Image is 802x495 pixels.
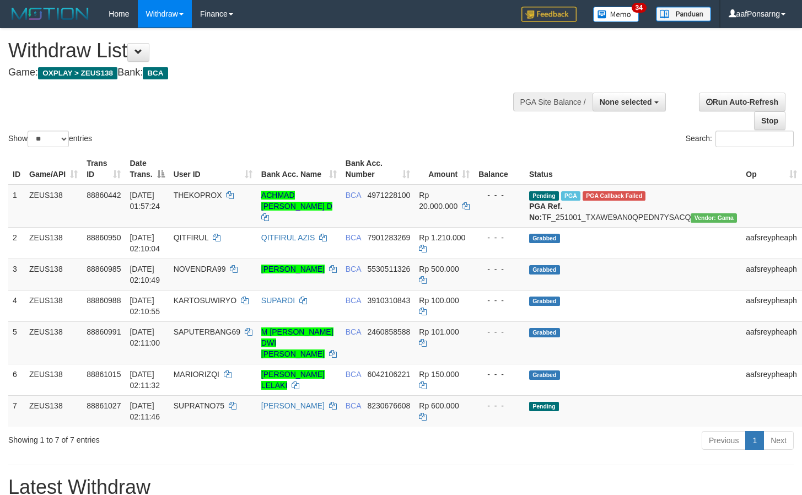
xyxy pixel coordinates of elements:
[38,67,117,79] span: OXPLAY > ZEUS138
[261,233,315,242] a: QITFIRUL AZIS
[529,191,559,201] span: Pending
[741,227,801,259] td: aafsreypheaph
[346,265,361,273] span: BCA
[741,364,801,395] td: aafsreypheaph
[529,402,559,411] span: Pending
[261,191,332,211] a: ACHMAD [PERSON_NAME] D
[261,296,295,305] a: SUPARDI
[8,67,524,78] h4: Game: Bank:
[529,328,560,337] span: Grabbed
[529,202,562,222] b: PGA Ref. No:
[478,263,520,275] div: - - -
[419,401,459,410] span: Rp 600.000
[600,98,652,106] span: None selected
[130,401,160,421] span: [DATE] 02:11:46
[367,370,410,379] span: Copy 6042106221 to clipboard
[754,111,785,130] a: Stop
[25,153,82,185] th: Game/API: activate to sort column ascending
[415,153,474,185] th: Amount: activate to sort column ascending
[593,7,639,22] img: Button%20Memo.svg
[8,259,25,290] td: 3
[367,265,410,273] span: Copy 5530511326 to clipboard
[686,131,794,147] label: Search:
[174,401,224,410] span: SUPRATNO75
[474,153,525,185] th: Balance
[130,296,160,316] span: [DATE] 02:10:55
[130,327,160,347] span: [DATE] 02:11:00
[346,370,361,379] span: BCA
[130,233,160,253] span: [DATE] 02:10:04
[261,401,325,410] a: [PERSON_NAME]
[478,400,520,411] div: - - -
[8,290,25,321] td: 4
[741,153,801,185] th: Op: activate to sort column ascending
[174,296,236,305] span: KARTOSUWIRYO
[419,265,459,273] span: Rp 500.000
[367,296,410,305] span: Copy 3910310843 to clipboard
[8,364,25,395] td: 6
[25,227,82,259] td: ZEUS138
[346,233,361,242] span: BCA
[691,213,737,223] span: Vendor URL: https://trx31.1velocity.biz
[419,233,465,242] span: Rp 1.210.000
[367,233,410,242] span: Copy 7901283269 to clipboard
[130,191,160,211] span: [DATE] 01:57:24
[143,67,168,79] span: BCA
[699,93,785,111] a: Run Auto-Refresh
[367,191,410,200] span: Copy 4971228100 to clipboard
[8,227,25,259] td: 2
[87,265,121,273] span: 88860985
[741,321,801,364] td: aafsreypheaph
[741,259,801,290] td: aafsreypheaph
[8,430,326,445] div: Showing 1 to 7 of 7 entries
[25,290,82,321] td: ZEUS138
[529,297,560,306] span: Grabbed
[8,131,92,147] label: Show entries
[130,265,160,284] span: [DATE] 02:10:49
[174,265,226,273] span: NOVENDRA99
[367,401,410,410] span: Copy 8230676608 to clipboard
[28,131,69,147] select: Showentries
[478,326,520,337] div: - - -
[478,190,520,201] div: - - -
[25,259,82,290] td: ZEUS138
[521,7,577,22] img: Feedback.jpg
[525,153,741,185] th: Status
[715,131,794,147] input: Search:
[87,191,121,200] span: 88860442
[583,191,645,201] span: PGA Error
[87,296,121,305] span: 88860988
[419,191,457,211] span: Rp 20.000.000
[25,395,82,427] td: ZEUS138
[529,265,560,275] span: Grabbed
[257,153,341,185] th: Bank Acc. Name: activate to sort column ascending
[8,321,25,364] td: 5
[656,7,711,21] img: panduan.png
[478,232,520,243] div: - - -
[87,327,121,336] span: 88860991
[632,3,647,13] span: 34
[593,93,666,111] button: None selected
[25,321,82,364] td: ZEUS138
[8,395,25,427] td: 7
[478,295,520,306] div: - - -
[346,296,361,305] span: BCA
[87,370,121,379] span: 88861015
[82,153,125,185] th: Trans ID: activate to sort column ascending
[561,191,580,201] span: Marked by aaftanly
[741,290,801,321] td: aafsreypheaph
[87,401,121,410] span: 88861027
[8,185,25,228] td: 1
[763,431,794,450] a: Next
[8,153,25,185] th: ID
[745,431,764,450] a: 1
[174,327,240,336] span: SAPUTERBANG69
[346,401,361,410] span: BCA
[261,265,325,273] a: [PERSON_NAME]
[529,234,560,243] span: Grabbed
[174,233,208,242] span: QITFIRUL
[174,191,222,200] span: THEKOPROX
[25,364,82,395] td: ZEUS138
[419,296,459,305] span: Rp 100.000
[25,185,82,228] td: ZEUS138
